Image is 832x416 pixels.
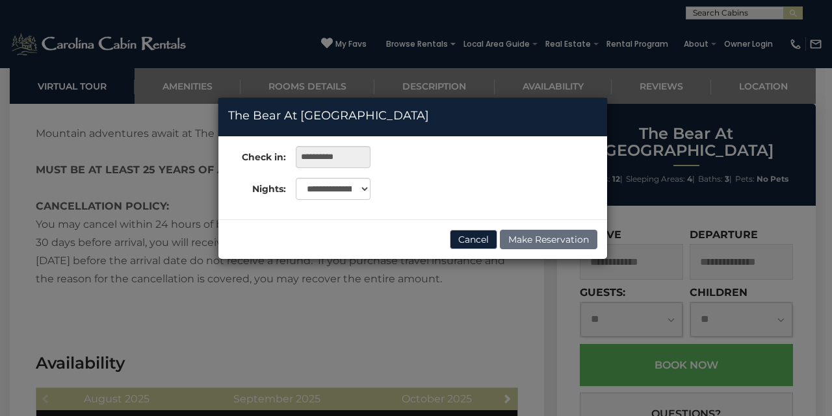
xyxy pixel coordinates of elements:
h4: The Bear At [GEOGRAPHIC_DATA] [228,108,597,125]
label: Nights: [218,178,286,195]
div: $396 [398,267,431,288]
label: Check in: [218,146,286,164]
button: Make Reservation [500,230,597,249]
button: Cancel [450,230,497,249]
